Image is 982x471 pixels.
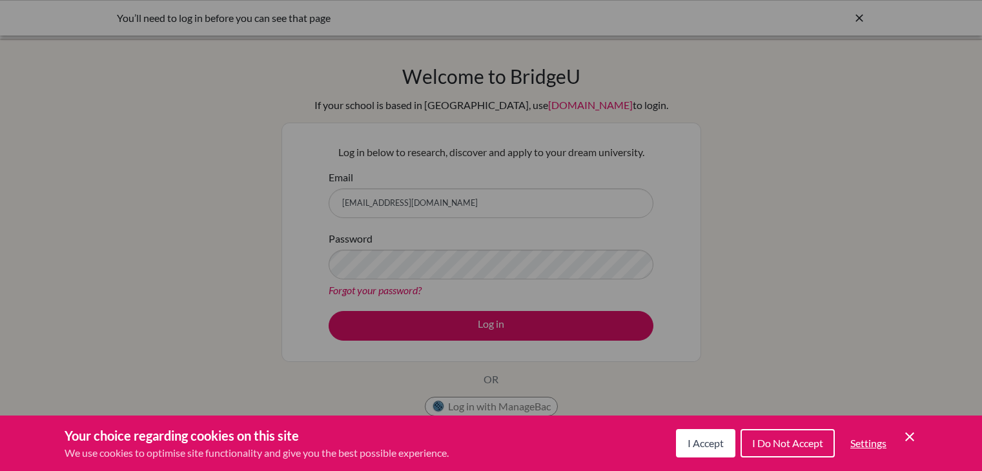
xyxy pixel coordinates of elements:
[688,437,724,449] span: I Accept
[65,445,449,461] p: We use cookies to optimise site functionality and give you the best possible experience.
[65,426,449,445] h3: Your choice regarding cookies on this site
[902,429,917,445] button: Save and close
[741,429,835,457] button: I Do Not Accept
[840,430,897,456] button: Settings
[676,429,735,457] button: I Accept
[752,437,823,449] span: I Do Not Accept
[850,437,886,449] span: Settings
